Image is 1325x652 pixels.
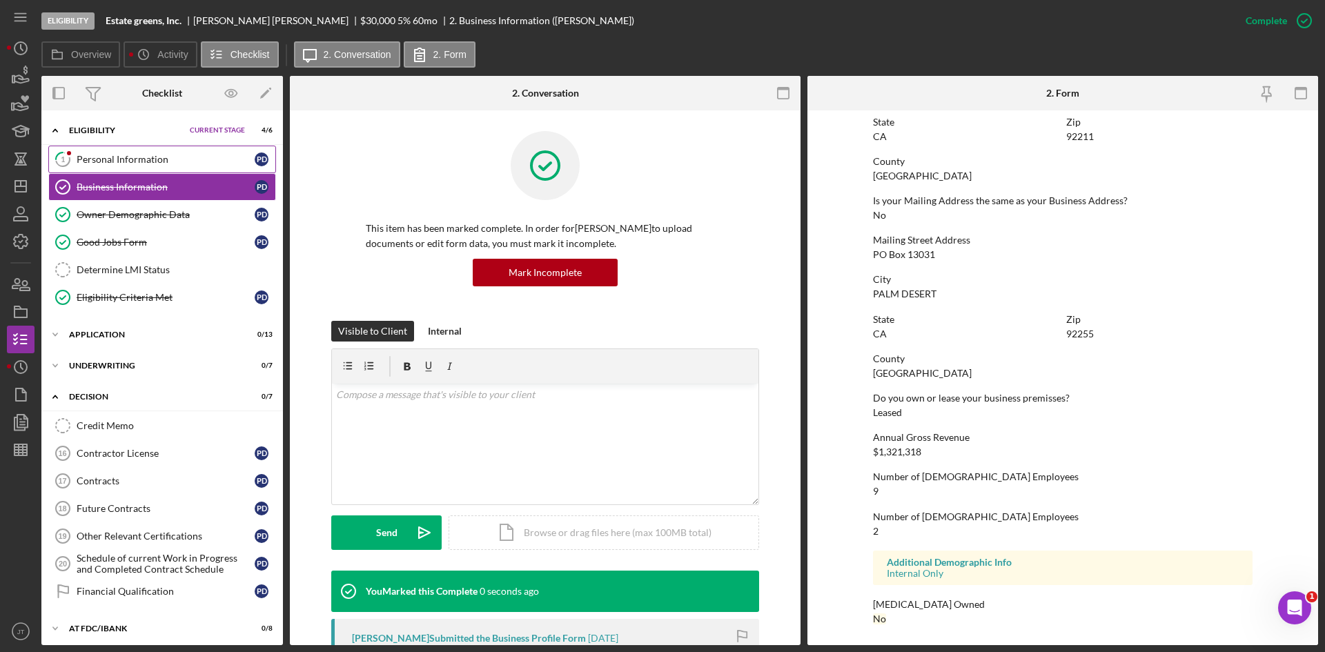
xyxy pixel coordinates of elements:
[77,420,275,431] div: Credit Memo
[366,586,478,597] div: You Marked this Complete
[255,446,268,460] div: P D
[48,522,276,550] a: 19Other Relevant CertificationsPD
[201,41,279,68] button: Checklist
[404,41,475,68] button: 2. Form
[255,152,268,166] div: P D
[58,477,66,485] tspan: 17
[77,154,255,165] div: Personal Information
[1066,328,1094,339] div: 92255
[230,49,270,60] label: Checklist
[873,599,1253,610] div: [MEDICAL_DATA] Owned
[366,221,725,252] p: This item has been marked complete. In order for [PERSON_NAME] to upload documents or edit form d...
[41,12,95,30] div: Eligibility
[1066,314,1253,325] div: Zip
[873,432,1253,443] div: Annual Gross Revenue
[255,557,268,571] div: P D
[142,88,182,99] div: Checklist
[397,15,411,26] div: 5 %
[255,235,268,249] div: P D
[324,49,391,60] label: 2. Conversation
[449,15,634,26] div: 2. Business Information ([PERSON_NAME])
[428,321,462,342] div: Internal
[106,15,181,26] b: Estate greens, Inc.
[413,15,438,26] div: 60 mo
[69,393,238,401] div: Decision
[157,49,188,60] label: Activity
[873,195,1253,206] div: Is your Mailing Address the same as your Business Address?
[331,321,414,342] button: Visible to Client
[1066,131,1094,142] div: 92211
[512,88,579,99] div: 2. Conversation
[873,156,1253,167] div: County
[193,15,360,26] div: [PERSON_NAME] [PERSON_NAME]
[77,531,255,542] div: Other Relevant Certifications
[48,495,276,522] a: 18Future ContractsPD
[48,577,276,605] a: Financial QualificationPD
[48,228,276,256] a: Good Jobs FormPD
[58,449,66,457] tspan: 16
[588,633,618,644] time: 2025-10-03 21:28
[873,274,1253,285] div: City
[509,259,582,286] div: Mark Incomplete
[873,117,1059,128] div: State
[360,14,395,26] span: $30,000
[59,560,67,568] tspan: 20
[7,618,35,645] button: JT
[41,41,120,68] button: Overview
[48,412,276,439] a: Credit Memo
[69,126,183,135] div: Eligibility
[69,362,238,370] div: Underwriting
[71,49,111,60] label: Overview
[1306,591,1317,602] span: 1
[873,170,972,181] div: [GEOGRAPHIC_DATA]
[58,532,66,540] tspan: 19
[255,529,268,543] div: P D
[873,288,936,299] div: PALM DESERT
[48,146,276,173] a: 1Personal InformationPD
[887,557,1239,568] div: Additional Demographic Info
[58,504,66,513] tspan: 18
[248,362,273,370] div: 0 / 7
[873,368,972,379] div: [GEOGRAPHIC_DATA]
[873,210,886,221] div: No
[48,173,276,201] a: Business InformationPD
[255,584,268,598] div: P D
[48,201,276,228] a: Owner Demographic DataPD
[255,180,268,194] div: P D
[338,321,407,342] div: Visible to Client
[873,511,1253,522] div: Number of [DEMOGRAPHIC_DATA] Employees
[873,353,1253,364] div: County
[1246,7,1287,34] div: Complete
[873,446,921,457] div: $1,321,318
[77,448,255,459] div: Contractor License
[1046,88,1079,99] div: 2. Form
[248,624,273,633] div: 0 / 8
[873,314,1059,325] div: State
[255,502,268,515] div: P D
[190,126,245,135] span: Current Stage
[873,131,887,142] div: CA
[873,471,1253,482] div: Number of [DEMOGRAPHIC_DATA] Employees
[1066,117,1253,128] div: Zip
[77,181,255,192] div: Business Information
[48,467,276,495] a: 17ContractsPD
[255,290,268,304] div: P D
[1278,591,1311,624] iframe: Intercom live chat
[248,330,273,339] div: 0 / 13
[61,155,65,164] tspan: 1
[873,407,902,418] div: Leased
[77,237,255,248] div: Good Jobs Form
[331,515,442,550] button: Send
[17,628,25,635] text: JT
[433,49,467,60] label: 2. Form
[255,208,268,221] div: P D
[77,586,255,597] div: Financial Qualification
[124,41,197,68] button: Activity
[376,515,397,550] div: Send
[255,474,268,488] div: P D
[77,209,255,220] div: Owner Demographic Data
[873,393,1253,404] div: Do you own or lease your business premisses?
[421,321,469,342] button: Internal
[248,393,273,401] div: 0 / 7
[480,586,539,597] time: 2025-10-07 23:30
